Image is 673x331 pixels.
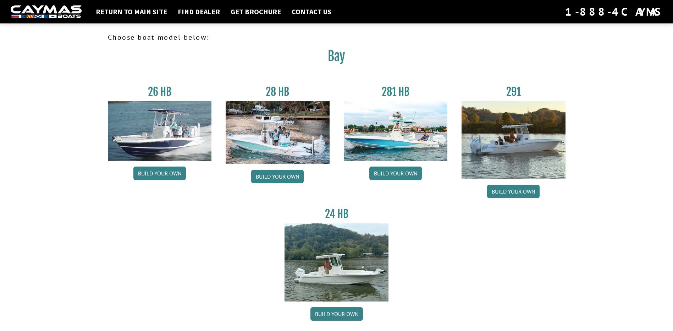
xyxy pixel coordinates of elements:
h3: 281 HB [344,85,448,98]
h3: 24 HB [285,207,388,221]
a: Contact Us [288,7,335,16]
h3: 26 HB [108,85,212,98]
a: Build your own [310,307,363,321]
img: 28-hb-twin.jpg [344,101,448,161]
a: Get Brochure [227,7,285,16]
img: white-logo-c9c8dbefe5ff5ceceb0f0178aa75bf4bb51f6bca0971e226c86eb53dfe498488.png [11,5,82,18]
img: 24_HB_thumbnail.jpg [285,223,388,301]
a: Build your own [487,185,540,198]
a: Return to main site [92,7,171,16]
a: Build your own [251,170,304,183]
a: Build your own [369,167,422,180]
img: 28_hb_thumbnail_for_caymas_connect.jpg [226,101,330,164]
a: Find Dealer [174,7,224,16]
h2: Bay [108,48,566,68]
img: 26_new_photo_resized.jpg [108,101,212,161]
img: 291_Thumbnail.jpg [462,101,566,179]
p: Choose boat model below: [108,32,566,43]
h3: 28 HB [226,85,330,98]
a: Build your own [133,167,186,180]
h3: 291 [462,85,566,98]
div: 1-888-4CAYMAS [565,4,662,20]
